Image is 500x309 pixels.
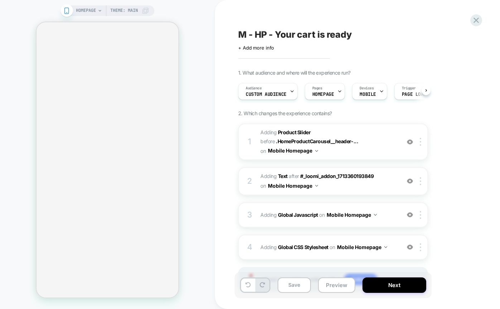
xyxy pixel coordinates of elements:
span: Devices [360,86,374,91]
button: Mobile Homepage [327,210,377,220]
span: #_loomi_addon_1713360193849 [300,173,374,179]
span: Page Load [402,92,426,97]
b: Global CSS Stylesheet [278,244,328,250]
img: down arrow [374,214,377,216]
button: Next [362,277,426,293]
img: down arrow [315,185,318,187]
b: Global Javascript [278,212,318,218]
button: Save [278,277,311,293]
b: Text [278,173,288,179]
span: 1. What audience and where will the experience run? [238,70,350,76]
div: 3 [246,208,253,222]
span: Pages [312,86,322,91]
span: on [319,210,324,219]
button: Mobile Homepage [268,181,318,191]
img: crossed eye [407,212,413,218]
button: Preview [318,277,355,293]
img: crossed eye [407,139,413,145]
span: on [260,146,266,155]
span: Audience [246,86,262,91]
span: on [330,243,335,252]
div: 4 [246,240,253,254]
span: AFTER [289,173,299,179]
span: Trigger [402,86,416,91]
span: .HomeProductCarousel__header-... [276,138,358,144]
span: BEFORE [260,138,275,144]
span: MOBILE [360,92,376,97]
span: Custom Audience [246,92,287,97]
span: HOMEPAGE [312,92,334,97]
button: Mobile Homepage [337,242,387,252]
img: close [420,211,421,219]
span: 2. Which changes the experience contains? [238,110,332,116]
span: Adding [260,242,397,252]
div: 2 [246,174,253,188]
span: Adding [260,129,311,135]
span: Theme: MAIN [110,5,138,16]
div: 1 [246,135,253,149]
button: Mobile Homepage [268,146,318,156]
img: down arrow [315,150,318,152]
span: Adding [260,210,397,220]
img: down arrow [384,246,387,248]
img: crossed eye [407,244,413,250]
span: on [260,181,266,190]
span: M - HP - Your cart is ready [238,29,352,40]
img: close [420,177,421,185]
img: close [420,243,421,251]
img: close [420,138,421,146]
b: Product Slider [278,129,311,135]
span: + Add more info [238,45,274,51]
span: HOMEPAGE [76,5,96,16]
img: crossed eye [407,178,413,184]
span: Adding [260,173,288,179]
